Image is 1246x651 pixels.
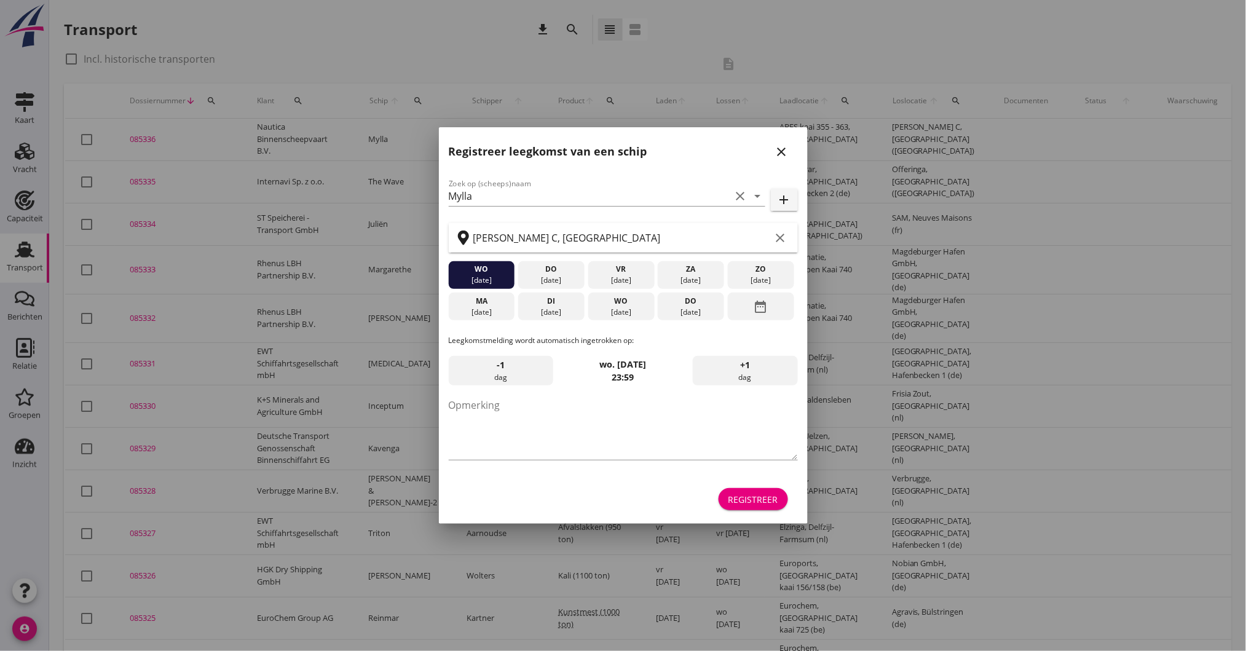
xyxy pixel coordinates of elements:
[473,228,771,248] input: Zoek op terminal of plaats
[754,296,768,318] i: date_range
[777,192,792,207] i: add
[612,371,634,383] strong: 23:59
[719,488,788,510] button: Registreer
[661,275,721,286] div: [DATE]
[751,189,765,203] i: arrow_drop_down
[451,275,511,286] div: [DATE]
[731,264,791,275] div: zo
[773,231,788,245] i: clear
[733,189,748,203] i: clear
[775,144,789,159] i: close
[449,395,798,460] textarea: Opmerking
[591,307,651,318] div: [DATE]
[693,356,797,385] div: dag
[449,335,798,346] p: Leegkomstmelding wordt automatisch ingetrokken op:
[661,307,721,318] div: [DATE]
[449,186,731,206] input: Zoek op (scheeps)naam
[591,275,651,286] div: [DATE]
[661,264,721,275] div: za
[451,264,511,275] div: wo
[728,493,778,506] div: Registreer
[731,275,791,286] div: [DATE]
[521,264,582,275] div: do
[451,307,511,318] div: [DATE]
[521,307,582,318] div: [DATE]
[740,358,750,372] span: +1
[661,296,721,307] div: do
[591,296,651,307] div: wo
[497,358,505,372] span: -1
[449,143,647,160] h2: Registreer leegkomst van een schip
[451,296,511,307] div: ma
[600,358,647,370] strong: wo. [DATE]
[449,356,553,385] div: dag
[591,264,651,275] div: vr
[521,275,582,286] div: [DATE]
[521,296,582,307] div: di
